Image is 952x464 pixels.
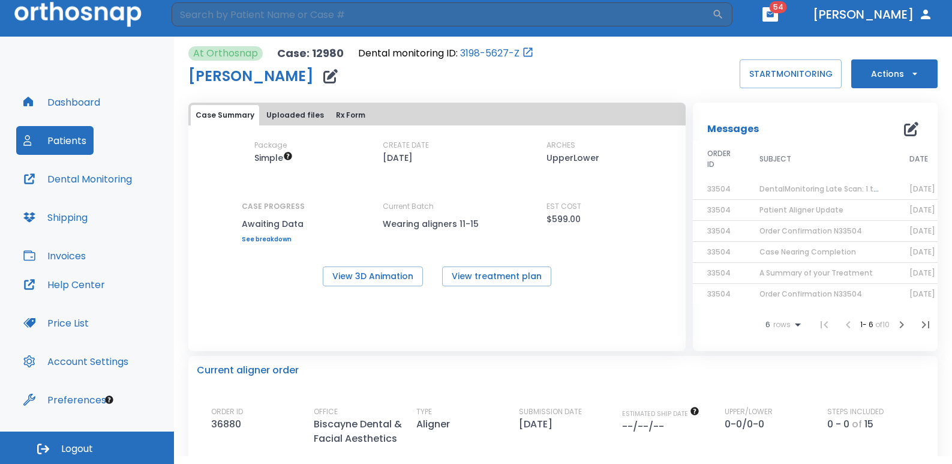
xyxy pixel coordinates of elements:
[725,417,769,432] p: 0-0/0-0
[909,205,935,215] span: [DATE]
[546,201,581,212] p: EST COST
[460,46,519,61] a: 3198-5627-Z
[16,309,96,337] button: Price List
[909,154,928,164] span: DATE
[314,406,338,417] p: OFFICE
[546,140,575,151] p: ARCHES
[254,140,287,151] p: Package
[725,406,773,417] p: UPPER/LOWER
[188,69,314,83] h1: [PERSON_NAME]
[759,226,862,236] span: Order Confirmation N33504
[16,88,107,116] button: Dashboard
[242,217,305,231] p: Awaiting Data
[519,406,582,417] p: SUBMISSION DATE
[765,321,770,329] span: 6
[358,46,458,61] p: Dental monitoring ID:
[808,4,938,25] button: [PERSON_NAME]
[254,152,293,164] span: Up to 10 Steps (20 aligners)
[323,267,423,286] button: View 3D Animation
[827,417,849,432] p: 0 - 0
[909,289,935,299] span: [DATE]
[383,140,429,151] p: CREATE DATE
[546,151,599,165] p: UpperLower
[358,46,534,61] div: Open patient in dental monitoring portal
[191,105,683,125] div: tabs
[16,347,136,376] button: Account Settings
[707,148,731,170] span: ORDER ID
[875,319,890,330] span: of 10
[16,203,95,232] button: Shipping
[707,226,731,236] span: 33504
[864,417,873,432] p: 15
[707,205,731,215] span: 33504
[740,59,842,88] button: STARTMONITORING
[193,46,258,61] p: At Orthosnap
[331,105,370,125] button: Rx Form
[759,268,873,278] span: A Summary of your Treatment
[707,247,731,257] span: 33504
[14,2,142,26] img: Orthosnap
[416,417,455,432] p: Aligner
[191,105,259,125] button: Case Summary
[707,184,731,194] span: 33504
[770,1,787,13] span: 54
[759,289,862,299] span: Order Confirmation N33504
[707,289,731,299] span: 33504
[211,406,243,417] p: ORDER ID
[383,201,491,212] p: Current Batch
[442,267,551,286] button: View treatment plan
[909,226,935,236] span: [DATE]
[16,385,113,414] button: Preferences
[16,241,93,270] button: Invoices
[622,409,699,418] span: The date will be available after approving treatment plan
[242,236,305,243] a: See breakdown
[61,442,93,456] span: Logout
[197,363,299,378] p: Current aligner order
[262,105,329,125] button: Uploaded files
[519,417,557,432] p: [DATE]
[172,2,712,26] input: Search by Patient Name or Case #
[16,164,139,193] button: Dental Monitoring
[909,268,935,278] span: [DATE]
[16,126,94,155] button: Patients
[909,184,935,194] span: [DATE]
[827,406,884,417] p: STEPS INCLUDED
[759,247,856,257] span: Case Nearing Completion
[16,270,112,299] button: Help Center
[242,201,305,212] p: CASE PROGRESS
[314,417,416,446] p: Biscayne Dental & Facial Aesthetics
[546,212,581,226] p: $599.00
[707,122,759,136] p: Messages
[860,319,875,330] span: 1 - 6
[707,268,731,278] span: 33504
[770,321,791,329] span: rows
[851,59,938,88] button: Actions
[909,247,935,257] span: [DATE]
[104,394,115,405] div: Tooltip anchor
[277,46,344,61] p: Case: 12980
[852,417,862,432] p: of
[622,420,669,434] p: --/--/--
[759,205,843,215] span: Patient Aligner Update
[383,151,413,165] p: [DATE]
[383,217,491,231] p: Wearing aligners 11-15
[211,417,246,432] p: 36880
[759,154,791,164] span: SUBJECT
[416,406,432,417] p: TYPE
